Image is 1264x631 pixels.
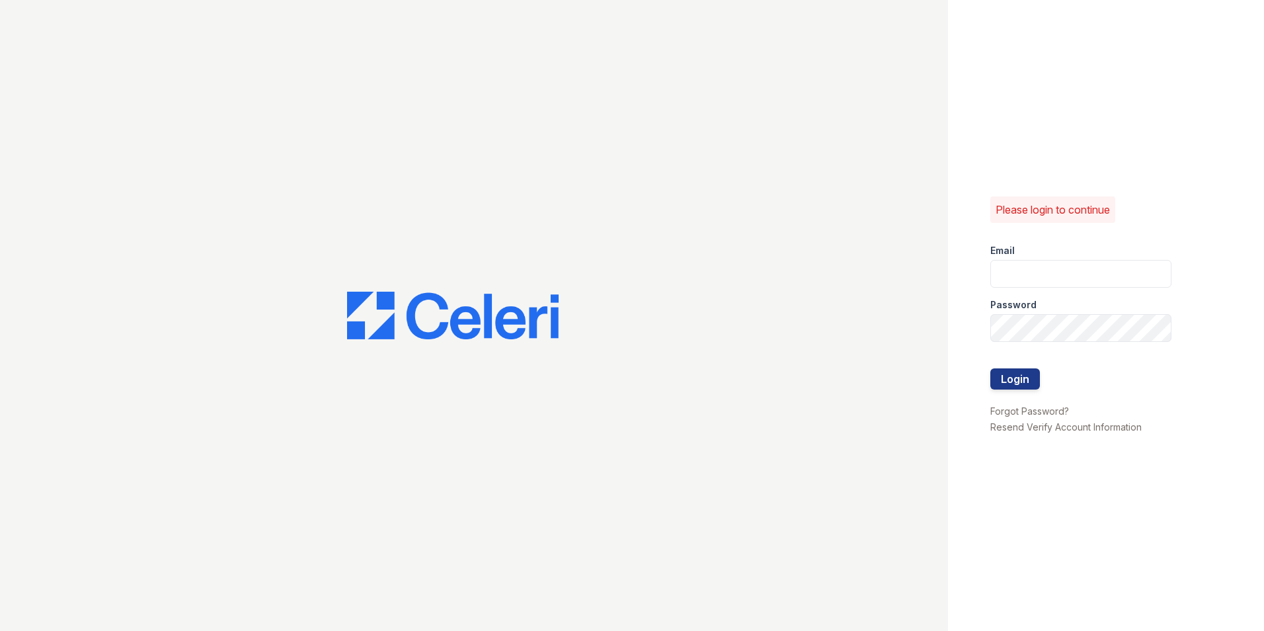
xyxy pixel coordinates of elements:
p: Please login to continue [996,202,1110,218]
button: Login [990,368,1040,390]
a: Forgot Password? [990,405,1069,417]
img: CE_Logo_Blue-a8612792a0a2168367f1c8372b55b34899dd931a85d93a1a3d3e32e68fde9ad4.png [347,292,559,339]
label: Password [990,298,1037,312]
a: Resend Verify Account Information [990,421,1142,433]
label: Email [990,244,1015,257]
